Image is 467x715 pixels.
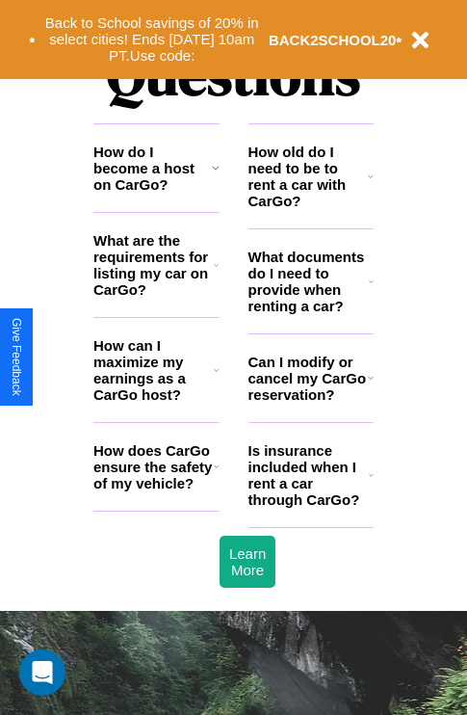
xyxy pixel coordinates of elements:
h3: Can I modify or cancel my CarGo reservation? [248,354,368,403]
h3: How old do I need to be to rent a car with CarGo? [248,144,369,209]
button: Back to School savings of 20% in select cities! Ends [DATE] 10am PT.Use code: [36,10,269,69]
h3: What documents do I need to provide when renting a car? [248,249,370,314]
h3: What are the requirements for listing my car on CarGo? [93,232,214,298]
h3: How do I become a host on CarGo? [93,144,212,193]
h3: How does CarGo ensure the safety of my vehicle? [93,442,214,491]
b: BACK2SCHOOL20 [269,32,397,48]
div: Give Feedback [10,318,23,396]
h3: Is insurance included when I rent a car through CarGo? [248,442,369,508]
button: Learn More [220,536,275,588]
div: Open Intercom Messenger [19,649,65,696]
h3: How can I maximize my earnings as a CarGo host? [93,337,214,403]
